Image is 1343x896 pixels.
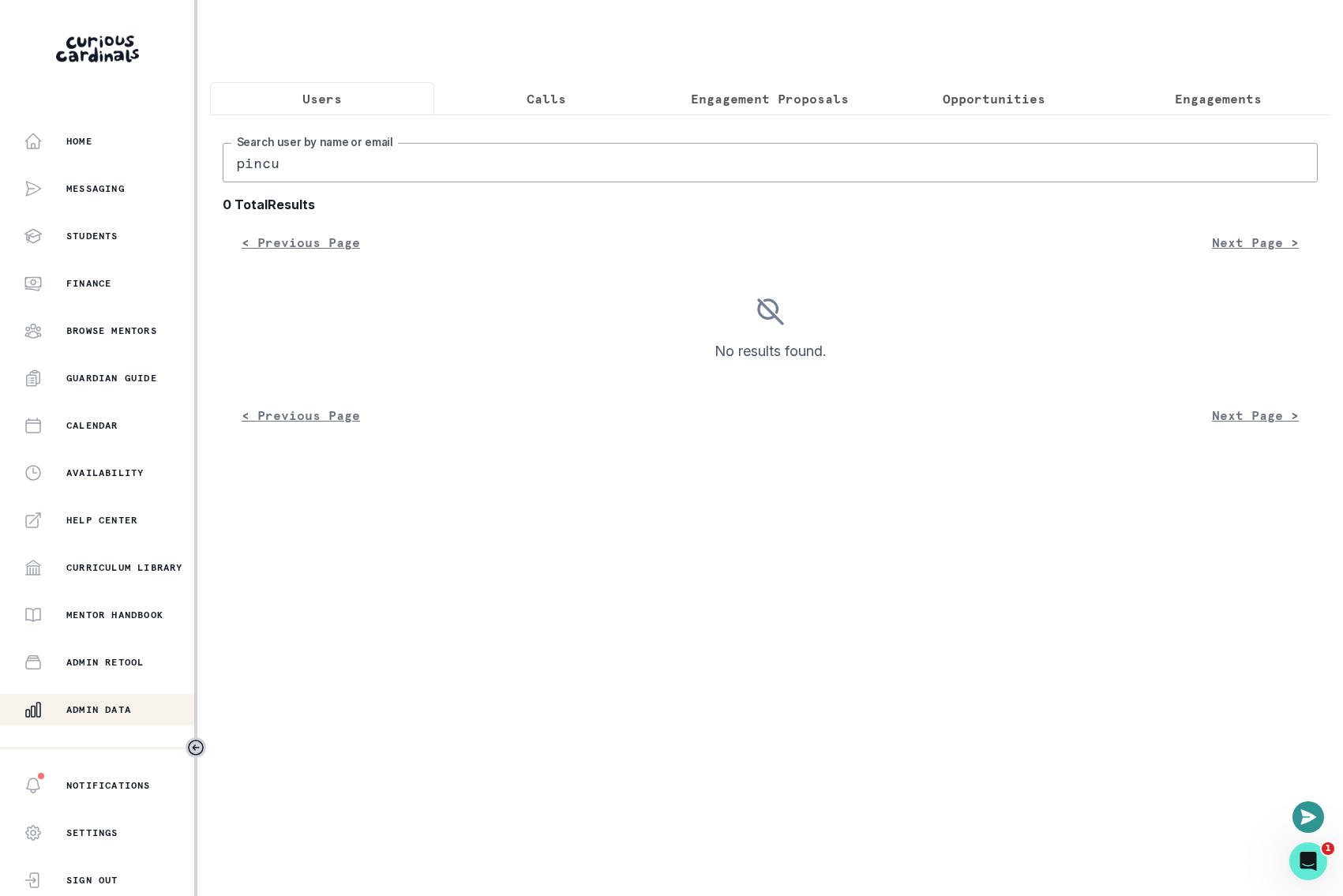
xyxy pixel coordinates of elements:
[66,874,118,887] p: Sign Out
[66,703,131,716] p: Admin Data
[1322,842,1334,855] span: 1
[1292,801,1324,833] button: Open or close messaging widget
[1193,227,1318,258] button: Next Page >
[66,827,118,839] p: Settings
[66,779,151,792] p: Notifications
[66,467,144,479] p: Availability
[527,89,566,108] p: Calls
[66,656,144,669] p: Admin Retool
[66,230,118,242] p: Students
[66,277,111,290] p: Finance
[1175,89,1262,108] p: Engagements
[943,89,1045,108] p: Opportunities
[66,135,92,148] p: Home
[66,182,125,195] p: Messaging
[66,561,183,574] p: Curriculum Library
[66,419,118,432] p: Calendar
[1193,399,1318,431] button: Next Page >
[302,89,342,108] p: Users
[223,227,379,258] button: < Previous Page
[691,89,849,108] p: Engagement Proposals
[66,372,157,384] p: Guardian Guide
[66,324,157,337] p: Browse Mentors
[66,514,137,527] p: Help Center
[223,399,379,431] button: < Previous Page
[66,609,163,621] p: Mentor Handbook
[186,737,206,758] button: Toggle sidebar
[1289,842,1327,880] iframe: Intercom live chat
[223,195,1318,214] b: 0 Total Results
[715,340,826,362] p: No results found.
[56,36,139,62] img: Curious Cardinals Logo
